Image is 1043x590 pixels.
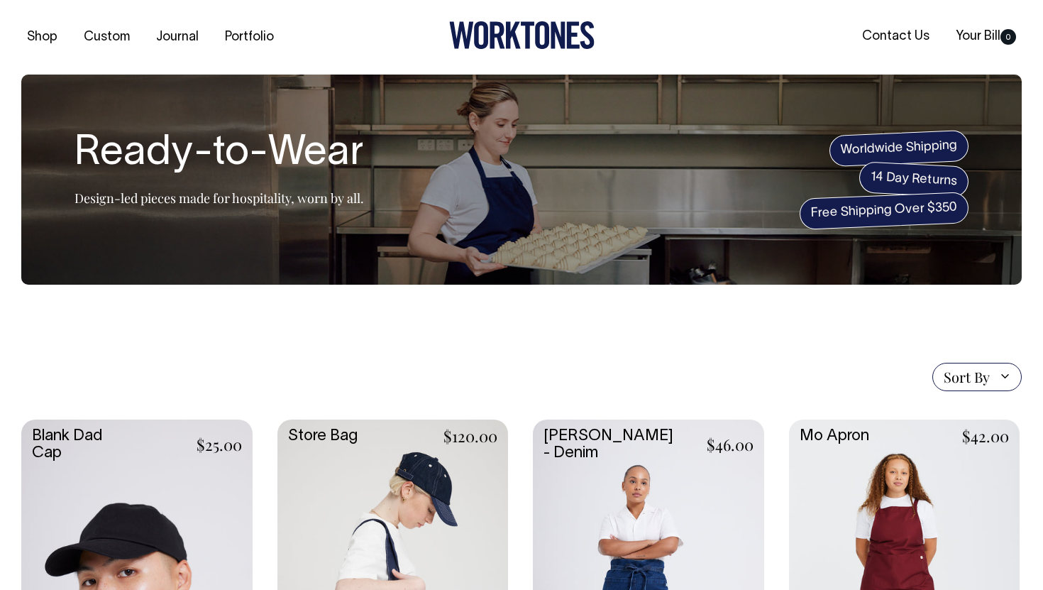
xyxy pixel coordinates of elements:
span: 0 [1000,29,1016,45]
a: Shop [21,26,63,49]
a: Journal [150,26,204,49]
h1: Ready-to-Wear [74,131,364,177]
a: Your Bill0 [950,25,1022,48]
a: Custom [78,26,136,49]
span: Sort By [944,368,990,386]
span: Free Shipping Over $350 [799,192,969,230]
span: Worldwide Shipping [829,130,969,167]
a: Portfolio [219,26,280,49]
a: Contact Us [856,25,935,48]
span: 14 Day Returns [859,161,969,198]
p: Design-led pieces made for hospitality, worn by all. [74,190,364,207]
